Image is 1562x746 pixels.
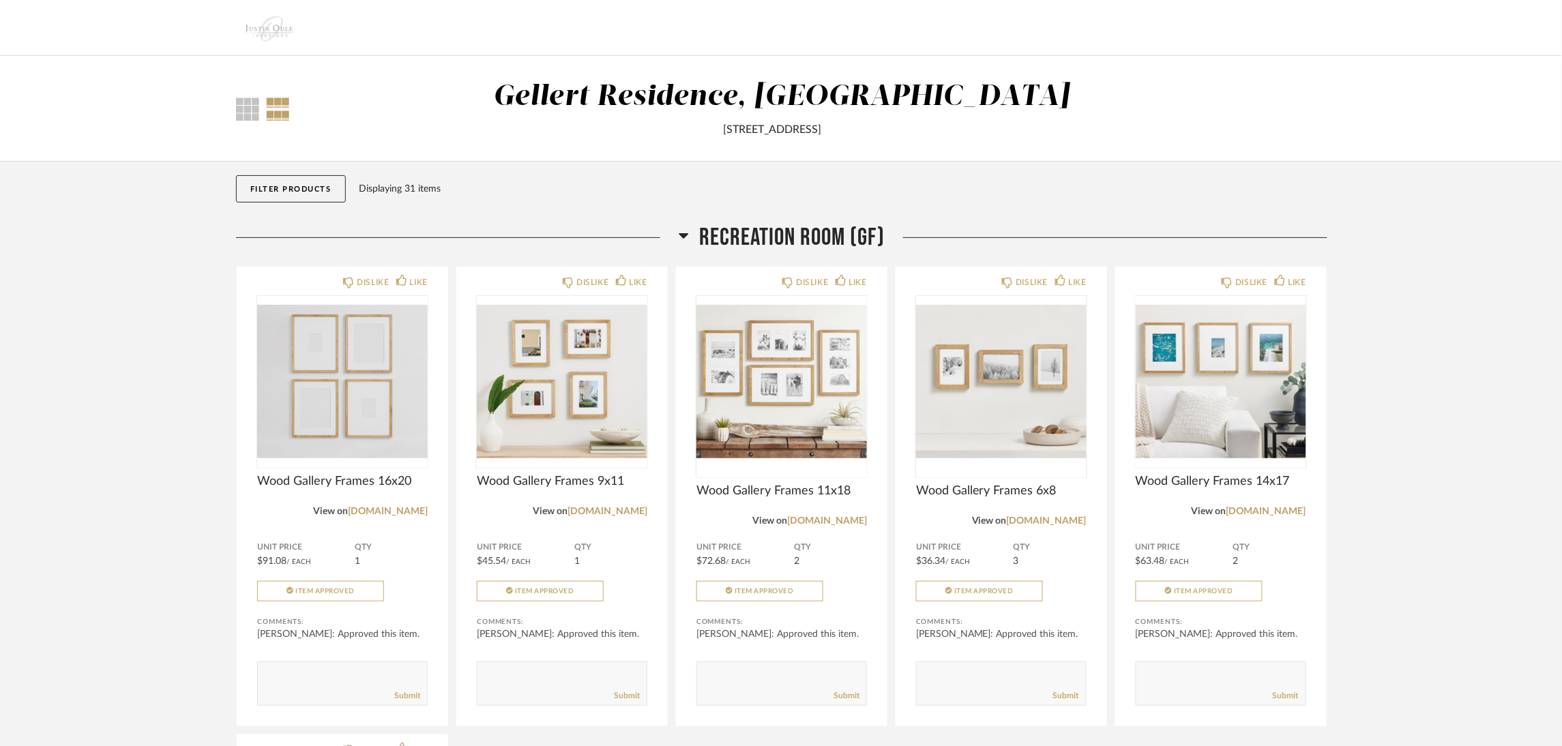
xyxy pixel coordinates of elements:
a: Submit [1053,690,1079,702]
div: Comments: [696,615,867,629]
span: Unit Price [916,542,1014,553]
img: undefined [696,296,867,466]
div: [PERSON_NAME]: Approved this item. [477,627,647,641]
div: LIKE [849,275,867,289]
div: Displaying 31 items [359,181,1321,196]
span: 1 [574,556,580,566]
div: DISLIKE [1016,275,1048,289]
span: Item Approved [515,588,574,595]
span: View on [313,507,348,516]
div: DISLIKE [357,275,389,289]
span: View on [1192,507,1226,516]
div: DISLIKE [576,275,608,289]
span: $63.48 [1136,556,1165,566]
img: 9d19dfaf-09eb-4c23-9431-b2a4721d250c.jpg [236,1,307,55]
span: / Each [726,558,750,565]
span: View on [972,516,1007,526]
img: undefined [257,296,428,466]
span: Unit Price [1136,542,1233,553]
div: LIKE [1069,275,1087,289]
button: Item Approved [916,581,1043,601]
div: Comments: [477,615,647,629]
img: undefined [477,296,647,466]
span: $45.54 [477,556,506,566]
div: 0 [916,296,1087,466]
div: Gellert Residence, [GEOGRAPHIC_DATA] [493,83,1070,111]
div: [STREET_ADDRESS] [422,121,1123,138]
div: Comments: [916,615,1087,629]
span: / Each [945,558,970,565]
div: LIKE [630,275,647,289]
span: Wood Gallery Frames 11x18 [696,483,867,498]
div: LIKE [410,275,428,289]
span: 1 [355,556,360,566]
span: Item Approved [954,588,1014,595]
span: Wood Gallery Frames 14x17 [1136,474,1306,489]
img: undefined [916,296,1087,466]
img: undefined [1136,296,1306,466]
button: Item Approved [477,581,604,601]
a: Submit [834,690,859,702]
button: Item Approved [1136,581,1263,601]
span: View on [533,507,568,516]
div: Comments: [1136,615,1306,629]
a: [DOMAIN_NAME] [348,507,428,516]
a: Submit [394,690,420,702]
span: Item Approved [735,588,794,595]
div: LIKE [1288,275,1306,289]
span: Recreation Room (GF) [699,223,885,252]
span: Unit Price [477,542,574,553]
span: Unit Price [696,542,794,553]
span: View on [752,516,787,526]
span: 2 [794,556,799,566]
a: [DOMAIN_NAME] [1007,516,1087,526]
div: DISLIKE [796,275,828,289]
span: Wood Gallery Frames 16x20 [257,474,428,489]
div: [PERSON_NAME]: Approved this item. [257,627,428,641]
button: Item Approved [257,581,384,601]
div: Comments: [257,615,428,629]
a: Submit [614,690,640,702]
span: $72.68 [696,556,726,566]
span: $36.34 [916,556,945,566]
a: [DOMAIN_NAME] [787,516,867,526]
button: Filter Products [236,175,346,203]
span: / Each [1165,558,1190,565]
span: / Each [286,558,311,565]
div: [PERSON_NAME]: Approved this item. [916,627,1087,641]
span: 3 [1014,556,1019,566]
div: [PERSON_NAME]: Approved this item. [696,627,867,641]
div: 0 [696,296,867,466]
span: QTY [1014,542,1087,553]
a: [DOMAIN_NAME] [1226,507,1306,516]
span: Unit Price [257,542,355,553]
a: Submit [1273,690,1299,702]
div: DISLIKE [1235,275,1267,289]
span: QTY [355,542,428,553]
span: QTY [794,542,867,553]
span: Wood Gallery Frames 9x11 [477,474,647,489]
span: / Each [506,558,531,565]
span: Item Approved [295,588,355,595]
span: 2 [1233,556,1239,566]
span: Wood Gallery Frames 6x8 [916,483,1087,498]
span: $91.08 [257,556,286,566]
span: QTY [574,542,647,553]
a: [DOMAIN_NAME] [568,507,647,516]
div: [PERSON_NAME]: Approved this item. [1136,627,1306,641]
span: Item Approved [1174,588,1233,595]
span: QTY [1233,542,1306,553]
button: Item Approved [696,581,823,601]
